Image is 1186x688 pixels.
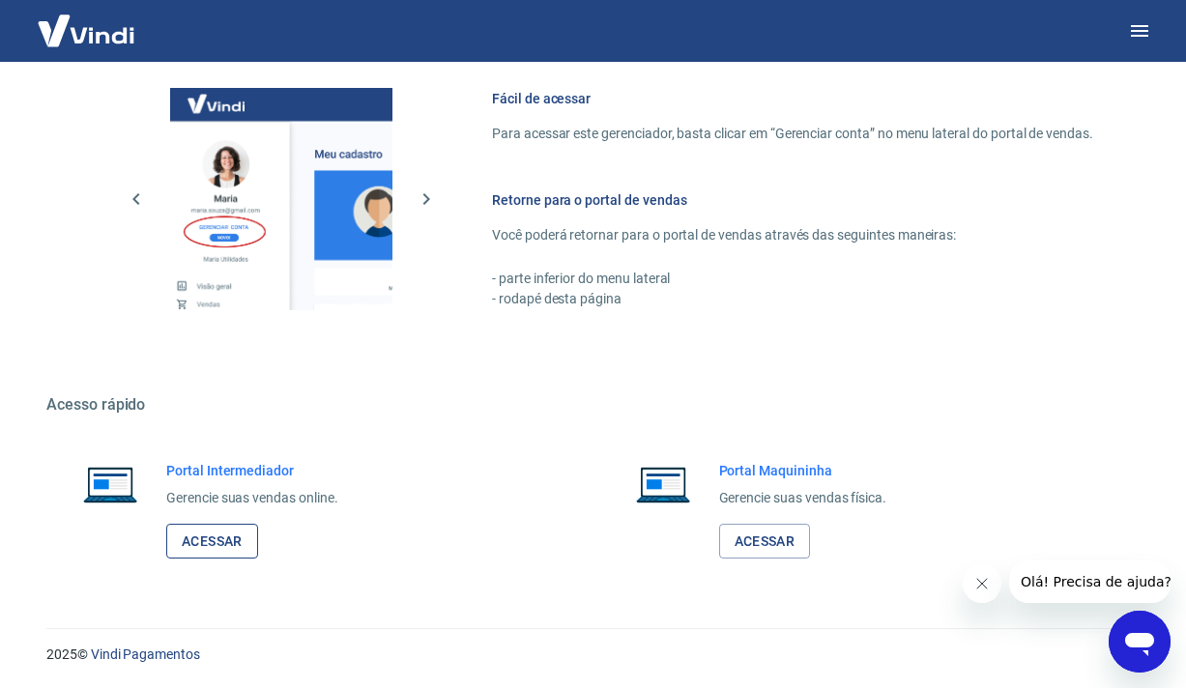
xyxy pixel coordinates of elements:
[492,269,1093,289] p: - parte inferior do menu lateral
[166,461,338,480] h6: Portal Intermediador
[23,1,149,60] img: Vindi
[12,14,162,29] span: Olá! Precisa de ajuda?
[719,524,811,559] a: Acessar
[492,89,1093,108] h6: Fácil de acessar
[622,461,704,507] img: Imagem de um notebook aberto
[70,461,151,507] img: Imagem de um notebook aberto
[46,395,1140,415] h5: Acesso rápido
[166,488,338,508] p: Gerencie suas vendas online.
[46,645,1140,665] p: 2025 ©
[1009,560,1171,603] iframe: Mensagem da empresa
[91,646,200,662] a: Vindi Pagamentos
[719,488,887,508] p: Gerencie suas vendas física.
[963,564,1001,603] iframe: Fechar mensagem
[492,190,1093,210] h6: Retorne para o portal de vendas
[492,289,1093,309] p: - rodapé desta página
[492,124,1093,144] p: Para acessar este gerenciador, basta clicar em “Gerenciar conta” no menu lateral do portal de ven...
[492,225,1093,245] p: Você poderá retornar para o portal de vendas através das seguintes maneiras:
[166,524,258,559] a: Acessar
[719,461,887,480] h6: Portal Maquininha
[170,88,392,310] img: Imagem da dashboard mostrando o botão de gerenciar conta na sidebar no lado esquerdo
[1109,611,1171,673] iframe: Botão para abrir a janela de mensagens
